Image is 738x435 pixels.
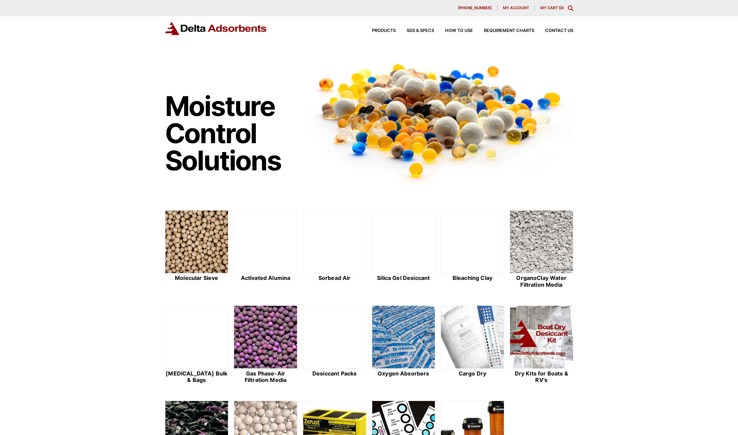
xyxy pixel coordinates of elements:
[510,305,573,384] a: Dry Kits for Boats & RV's
[560,5,562,10] span: 0
[165,22,267,35] img: Delta Adsorbents
[234,275,297,281] h2: Activated Alumina
[372,210,436,289] a: Silica Gel Desiccant
[545,29,573,33] span: Contact Us
[497,5,535,11] a: My account
[234,210,297,289] a: Activated Alumina
[165,370,229,383] h2: [MEDICAL_DATA] Bulk & Bags
[234,305,297,384] a: Gas Phase-Air Filtration Media
[441,370,504,377] h2: Cargo Dry
[458,6,492,10] span: [PHONE_NUMBER]
[510,370,573,383] h2: Dry Kits for Boats & RV's
[441,275,504,281] h2: Bleaching Clay
[434,29,473,33] a: How to Use
[568,5,573,11] div: Toggle Modal Content
[165,210,229,289] a: Molecular Sieve
[303,210,366,289] a: Sorbead Air
[234,370,297,383] h2: Gas Phase-Air Filtration Media
[473,29,534,33] a: Requirement Charts
[303,275,366,281] h2: Sorbead Air
[303,370,366,377] h2: Desiccant Packs
[503,6,529,10] span: My account
[441,210,504,289] a: Bleaching Clay
[540,5,564,10] a: My Cart (0)
[372,275,436,281] h2: Silica Gel Desiccant
[534,29,573,33] a: Contact Us
[441,305,504,384] a: Cargo Dry
[484,29,534,33] span: Requirement Charts
[372,370,436,377] h2: Oxygen Absorbers
[407,29,434,33] span: SDS & SPECS
[165,305,229,384] a: [MEDICAL_DATA] Bulk & Bags
[372,29,396,33] span: Products
[165,275,229,281] h2: Molecular Sieve
[510,210,573,289] a: OrganoClay Water Filtration Media
[445,29,473,33] span: How to Use
[361,29,396,33] a: Products
[372,305,436,384] a: Oxygen Absorbers
[396,29,434,33] a: SDS & SPECS
[453,5,497,11] a: [PHONE_NUMBER]
[165,93,296,174] h1: Moisture Control Solutions
[510,275,573,288] h2: OrganoClay Water Filtration Media
[303,305,366,384] a: Desiccant Packs
[303,51,573,188] img: Image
